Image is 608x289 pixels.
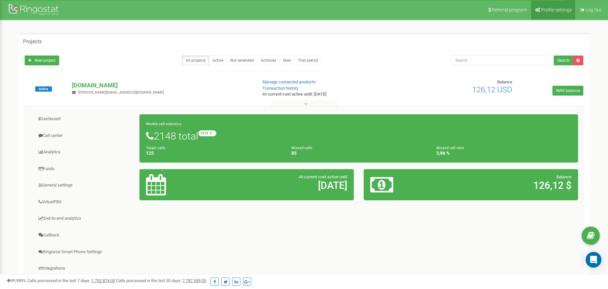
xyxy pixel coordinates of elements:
[30,211,140,227] a: End-to-end analytics
[146,146,165,150] small: Target calls
[436,151,572,156] h4: 3,96 %
[30,177,140,193] a: General settings
[182,56,209,65] a: All projects
[146,151,281,156] h4: 125
[30,161,140,177] a: Funds
[294,56,322,65] a: Trial period
[291,151,426,156] h4: 85
[209,56,227,65] a: Active
[299,174,347,179] span: At current cost active until
[91,278,115,283] u: 1 752 874,00
[182,278,206,283] u: 7 787 559,00
[30,128,140,144] a: Call center
[541,7,572,12] span: Profile settings
[30,144,140,160] a: Analytics
[23,39,42,45] h5: Projects
[492,7,527,12] span: Referral program
[30,260,140,277] a: Integrations
[552,86,583,96] a: Refill balance
[586,252,601,268] div: Open Intercom Messenger
[257,56,280,65] a: Archived
[198,130,216,136] small: +212
[497,79,512,84] span: Balance
[78,90,164,95] span: [PERSON_NAME][EMAIL_ADDRESS][DOMAIN_NAME]
[554,56,573,65] button: Search
[25,56,59,65] a: New project
[280,56,295,65] a: New
[291,146,312,150] small: Missed calls
[146,122,182,126] small: Weekly call statistics
[556,174,572,179] span: Balance
[27,278,115,283] span: Calls processed in the last 7 days :
[30,227,140,243] a: Callback
[441,180,572,191] h2: 126,12 $
[30,244,140,260] a: Ringostat Smart Phone Settings
[72,81,252,90] p: [DOMAIN_NAME]
[451,56,554,65] input: Search
[35,86,52,92] span: Active
[586,7,601,12] span: Log Out
[262,91,395,98] p: At current cost active until: [DATE]
[116,278,206,283] span: Calls processed in the last 30 days :
[436,146,464,150] small: Missed call ratio
[472,85,512,94] span: 126,12 USD
[262,79,316,84] a: Manage connected products
[146,130,572,142] h1: 2148 total
[7,278,26,283] span: 99,989%
[262,86,298,91] a: Transaction history
[30,111,140,127] a: Dashboard
[227,56,257,65] a: Not extended
[30,194,140,210] a: VirtualPBX
[216,180,347,191] h2: [DATE]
